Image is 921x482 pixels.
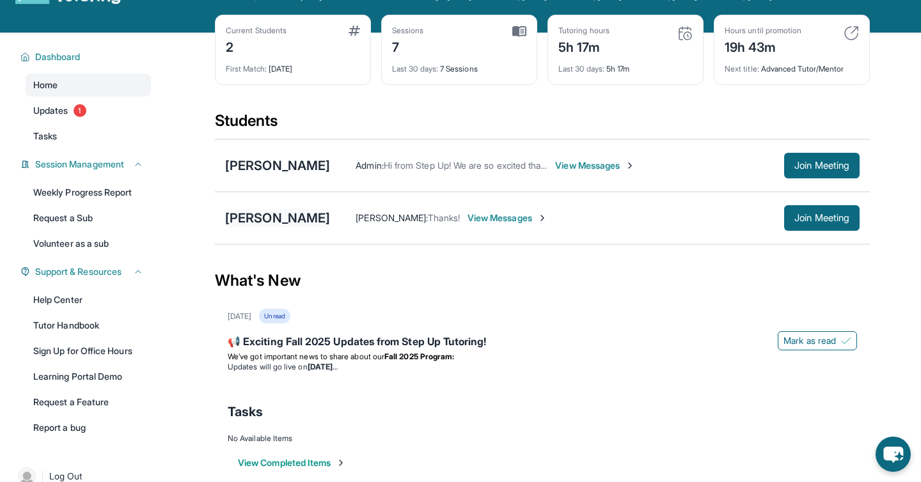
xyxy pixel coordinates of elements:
[26,181,151,204] a: Weekly Progress Report
[392,64,438,74] span: Last 30 days :
[725,64,759,74] span: Next title :
[30,265,143,278] button: Support & Resources
[228,433,857,444] div: No Available Items
[26,365,151,388] a: Learning Portal Demo
[555,159,635,172] span: View Messages
[428,212,460,223] span: Thanks!
[725,26,801,36] div: Hours until promotion
[384,352,454,361] strong: Fall 2025 Program:
[558,26,610,36] div: Tutoring hours
[26,416,151,439] a: Report a bug
[783,334,836,347] span: Mark as read
[226,26,287,36] div: Current Students
[26,232,151,255] a: Volunteer as a sub
[26,125,151,148] a: Tasks
[33,130,57,143] span: Tasks
[537,213,547,223] img: Chevron-Right
[26,339,151,362] a: Sign Up for Office Hours
[26,391,151,414] a: Request a Feature
[226,36,287,56] div: 2
[558,64,604,74] span: Last 30 days :
[215,111,870,139] div: Students
[26,206,151,229] a: Request a Sub
[228,352,384,361] span: We’ve got important news to share about our
[35,158,124,171] span: Session Management
[35,51,81,63] span: Dashboard
[30,158,143,171] button: Session Management
[33,79,58,91] span: Home
[392,36,424,56] div: 7
[215,253,870,309] div: What's New
[794,214,849,222] span: Join Meeting
[392,56,526,74] div: 7 Sessions
[778,331,857,350] button: Mark as read
[392,26,424,36] div: Sessions
[26,288,151,311] a: Help Center
[876,437,911,472] button: chat-button
[226,64,267,74] span: First Match :
[26,74,151,97] a: Home
[349,26,360,36] img: card
[784,205,860,231] button: Join Meeting
[259,309,290,323] div: Unread
[841,336,851,346] img: Mark as read
[784,153,860,178] button: Join Meeting
[725,36,801,56] div: 19h 43m
[226,56,360,74] div: [DATE]
[33,104,68,117] span: Updates
[356,160,383,171] span: Admin :
[558,56,693,74] div: 5h 17m
[308,362,338,371] strong: [DATE]
[228,334,857,352] div: 📢 Exciting Fall 2025 Updates from Step Up Tutoring!
[677,26,693,41] img: card
[794,162,849,169] span: Join Meeting
[26,314,151,337] a: Tutor Handbook
[35,265,122,278] span: Support & Resources
[228,403,263,421] span: Tasks
[468,212,547,224] span: View Messages
[30,51,143,63] button: Dashboard
[625,160,635,171] img: Chevron-Right
[238,456,346,469] button: View Completed Items
[844,26,859,41] img: card
[356,212,428,223] span: [PERSON_NAME] :
[225,209,330,227] div: [PERSON_NAME]
[558,36,610,56] div: 5h 17m
[74,104,86,117] span: 1
[512,26,526,37] img: card
[228,362,857,372] li: Updates will go live on
[725,56,859,74] div: Advanced Tutor/Mentor
[26,99,151,122] a: Updates1
[225,157,330,175] div: [PERSON_NAME]
[228,311,251,322] div: [DATE]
